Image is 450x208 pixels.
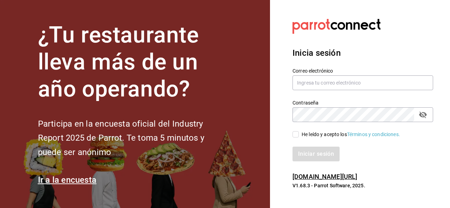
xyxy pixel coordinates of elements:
[292,47,433,59] h3: Inicia sesión
[302,131,400,138] div: He leído y acepto los
[292,75,433,90] input: Ingresa tu correo electrónico
[292,68,433,73] label: Correo electrónico
[38,22,228,102] h1: ¿Tu restaurante lleva más de un año operando?
[292,182,433,189] p: V1.68.3 - Parrot Software, 2025.
[292,173,357,180] a: [DOMAIN_NAME][URL]
[38,175,97,185] a: Ir a la encuesta
[38,117,228,160] h2: Participa en la encuesta oficial del Industry Report 2025 de Parrot. Te toma 5 minutos y puede se...
[292,100,433,105] label: Contraseña
[417,109,429,121] button: passwordField
[347,132,400,137] a: Términos y condiciones.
